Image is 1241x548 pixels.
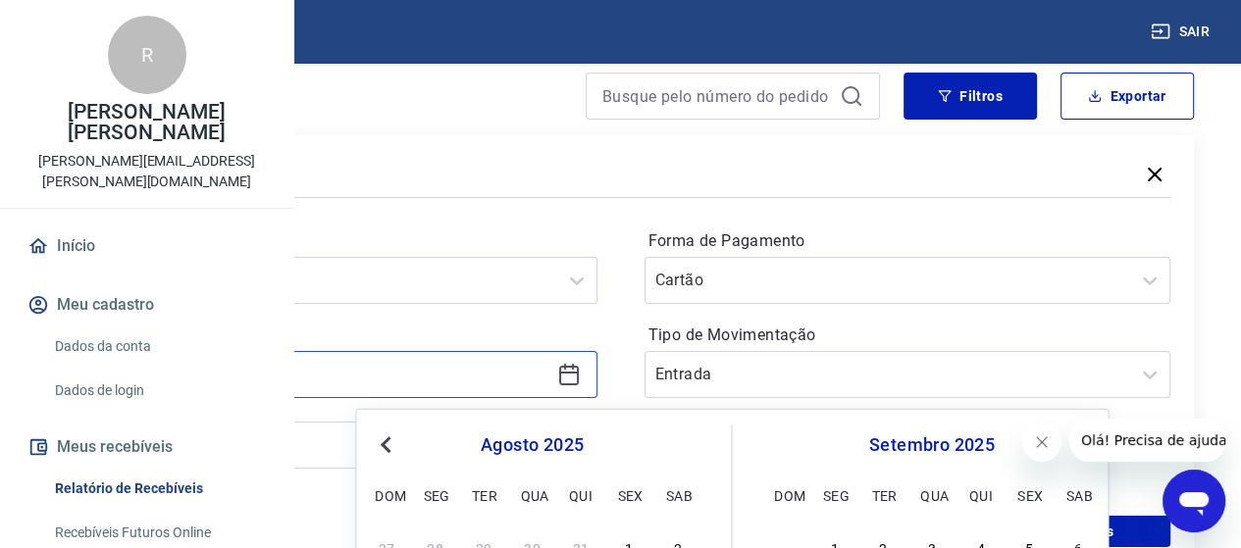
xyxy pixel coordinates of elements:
[375,482,398,506] div: dom
[520,482,543,506] div: qua
[920,482,944,506] div: qua
[24,283,270,326] button: Meu cadastro
[87,360,549,389] input: Data inicial
[472,482,495,506] div: ter
[602,81,832,111] input: Busque pelo número do pedido
[1163,470,1225,532] iframe: Botão para abrir a janela de mensagens
[1017,482,1041,506] div: sex
[1069,419,1225,462] iframe: Mensagem da empresa
[24,224,270,268] a: Início
[1066,482,1090,506] div: sab
[47,326,270,367] a: Dados da conta
[87,430,549,460] input: Data final
[75,229,594,253] label: Período
[666,482,690,506] div: sab
[1060,73,1194,120] button: Exportar
[617,482,641,506] div: sex
[424,482,447,506] div: seg
[372,433,692,457] div: agosto 2025
[648,229,1167,253] label: Forma de Pagamento
[904,73,1037,120] button: Filtros
[47,469,270,509] a: Relatório de Recebíveis
[47,371,270,411] a: Dados de login
[374,433,397,457] button: Previous Month
[108,16,186,94] div: R
[16,102,278,143] p: [PERSON_NAME] [PERSON_NAME]
[71,320,597,343] p: Período personalizado
[12,14,165,29] span: Olá! Precisa de ajuda?
[16,151,278,192] p: [PERSON_NAME][EMAIL_ADDRESS][PERSON_NAME][DOMAIN_NAME]
[969,482,993,506] div: qui
[569,482,593,506] div: qui
[648,324,1167,347] label: Tipo de Movimentação
[772,433,1093,457] div: setembro 2025
[1022,423,1061,462] iframe: Fechar mensagem
[24,425,270,469] button: Meus recebíveis
[823,482,847,506] div: seg
[1147,14,1217,50] button: Sair
[871,482,895,506] div: ter
[774,482,798,506] div: dom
